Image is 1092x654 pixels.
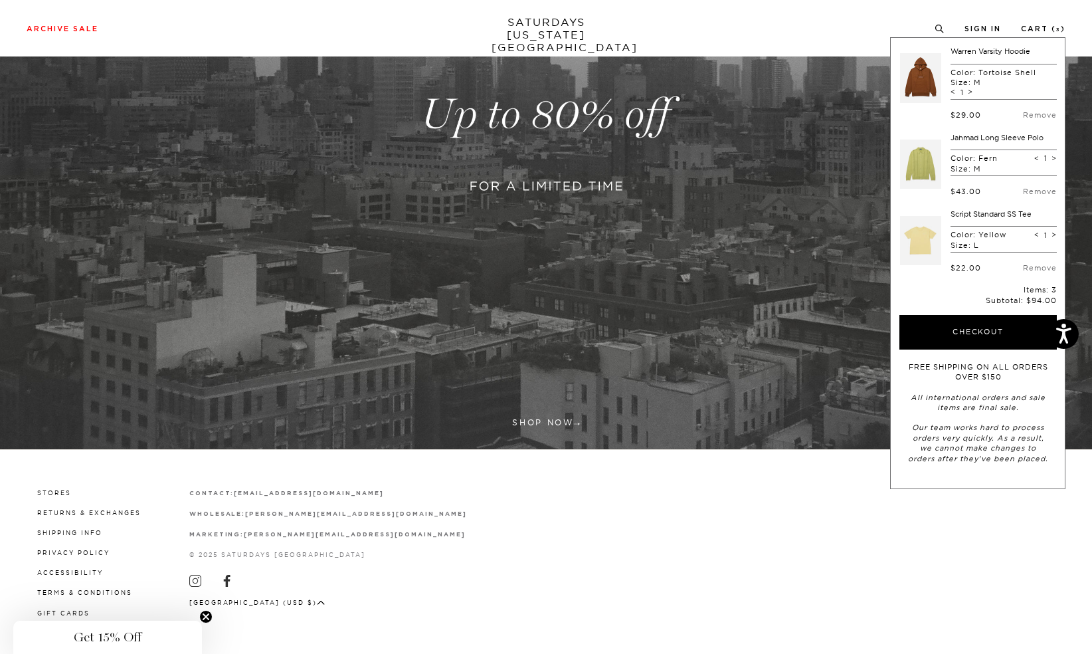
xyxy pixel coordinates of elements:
a: Warren Varsity Hoodie [951,47,1030,56]
a: Accessibility [37,569,103,576]
strong: [PERSON_NAME][EMAIL_ADDRESS][DOMAIN_NAME] [244,532,465,538]
strong: [PERSON_NAME][EMAIL_ADDRESS][DOMAIN_NAME] [245,511,466,517]
strong: marketing: [189,532,244,538]
button: [GEOGRAPHIC_DATA] (USD $) [189,598,325,607]
a: Archive Sale [27,25,98,33]
button: Close teaser [199,610,213,623]
p: Size: M [951,78,1036,87]
p: Color: Tortoise Shell [951,68,1036,77]
strong: [EMAIL_ADDRESS][DOMAIN_NAME] [234,490,383,496]
div: $22.00 [951,263,981,272]
a: Shipping Info [37,529,102,536]
button: Checkout [899,315,1057,350]
p: Size: L [951,241,1006,250]
a: [EMAIL_ADDRESS][DOMAIN_NAME] [234,489,383,496]
a: Remove [1023,263,1057,272]
small: 3 [1056,27,1061,33]
strong: contact: [189,490,234,496]
a: Remove [1023,187,1057,196]
strong: wholesale: [189,511,246,517]
p: Size: M [951,164,998,173]
a: Cart (3) [1021,25,1065,33]
div: $29.00 [951,110,981,120]
span: < [1034,230,1040,239]
em: Our team works hard to process orders very quickly. As a result, we cannot make changes to orders... [908,423,1048,463]
a: Jahmad Long Sleeve Polo [951,133,1044,142]
p: Items: 3 [899,285,1057,294]
a: Returns & Exchanges [37,509,141,516]
p: Color: Fern [951,154,998,163]
div: Get 15% OffClose teaser [13,621,202,654]
a: Remove [1023,110,1057,120]
span: > [1051,230,1057,239]
span: > [968,87,973,96]
a: Stores [37,489,71,496]
div: $43.00 [951,187,981,196]
span: < [951,87,956,96]
span: > [1051,154,1057,163]
span: Get 15% Off [74,629,141,645]
a: Privacy Policy [37,549,110,556]
span: < [1034,154,1040,163]
p: Color: Yellow [951,230,1006,239]
span: $94.00 [1026,296,1057,305]
a: Gift Cards [37,609,90,617]
a: Sign In [964,25,1001,33]
p: Subtotal: [899,296,1057,305]
a: Script Standard SS Tee [951,209,1032,219]
a: [PERSON_NAME][EMAIL_ADDRESS][DOMAIN_NAME] [244,530,465,538]
a: [PERSON_NAME][EMAIL_ADDRESS][DOMAIN_NAME] [245,510,466,517]
p: © 2025 Saturdays [GEOGRAPHIC_DATA] [189,550,467,560]
a: Terms & Conditions [37,589,132,596]
em: All international orders and sale items are final sale. [911,393,1046,412]
p: FREE SHIPPING ON ALL ORDERS OVER $150 [906,362,1050,383]
a: SATURDAYS[US_STATE][GEOGRAPHIC_DATA] [492,16,601,54]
